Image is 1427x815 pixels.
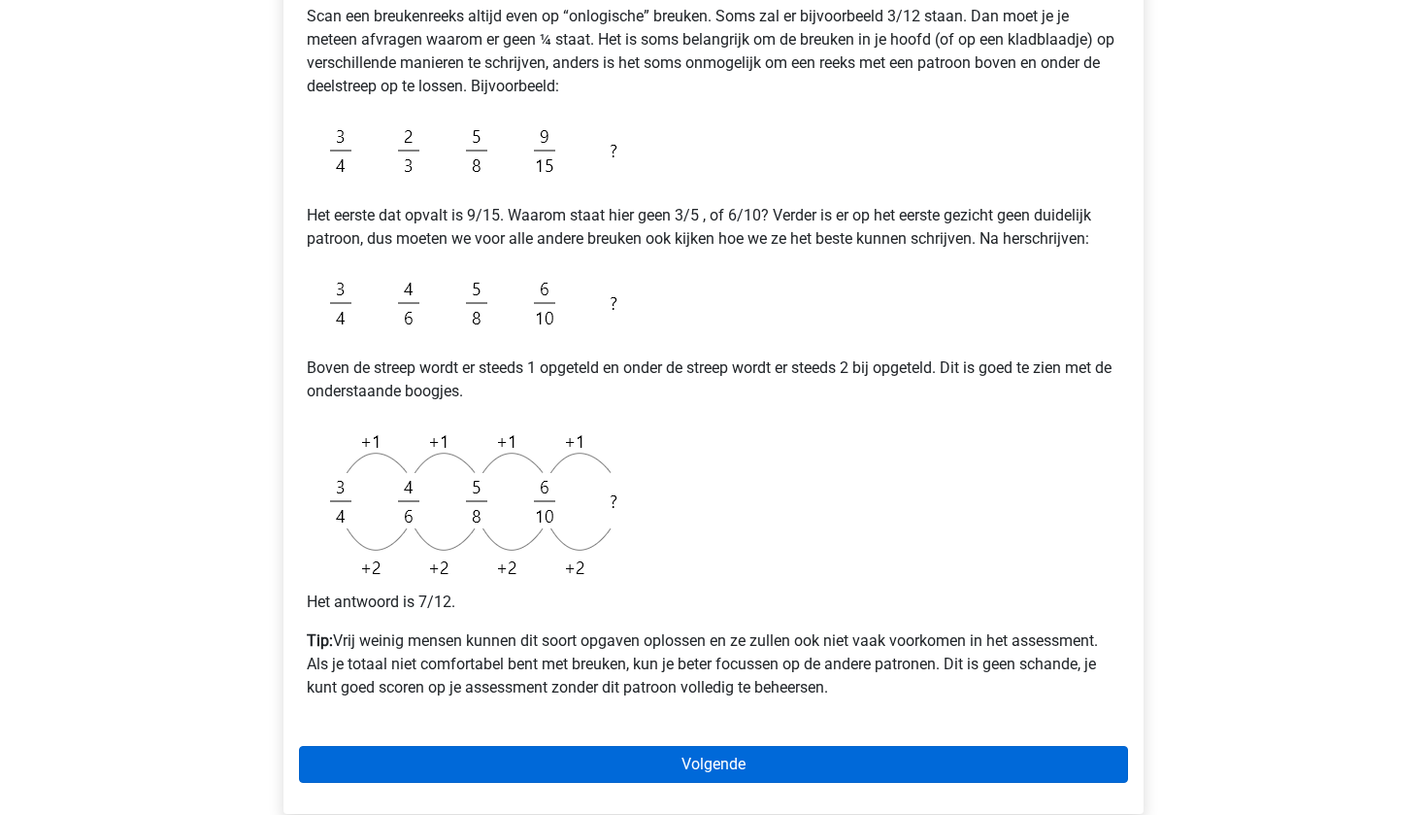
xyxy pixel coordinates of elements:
p: Boven de streep wordt er steeds 1 opgeteld en onder de streep wordt er steeds 2 bij opgeteld. Dit... [307,357,1120,403]
img: Fractions_example_3_2.png [307,266,647,341]
b: Tip: [307,631,333,650]
img: Fractions_example_3_1.png [307,114,647,188]
p: Vrij weinig mensen kunnen dit soort opgaven oplossen en ze zullen ook niet vaak voorkomen in het ... [307,629,1120,699]
a: Volgende [299,746,1128,783]
p: Het antwoord is 7/12. [307,591,1120,614]
img: Fractions_example_3_3.png [307,419,647,591]
p: Scan een breukenreeks altijd even op “onlogische” breuken. Soms zal er bijvoorbeeld 3/12 staan. D... [307,5,1120,98]
p: Het eerste dat opvalt is 9/15. Waarom staat hier geen 3/5 , of 6/10? Verder is er op het eerste g... [307,204,1120,251]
